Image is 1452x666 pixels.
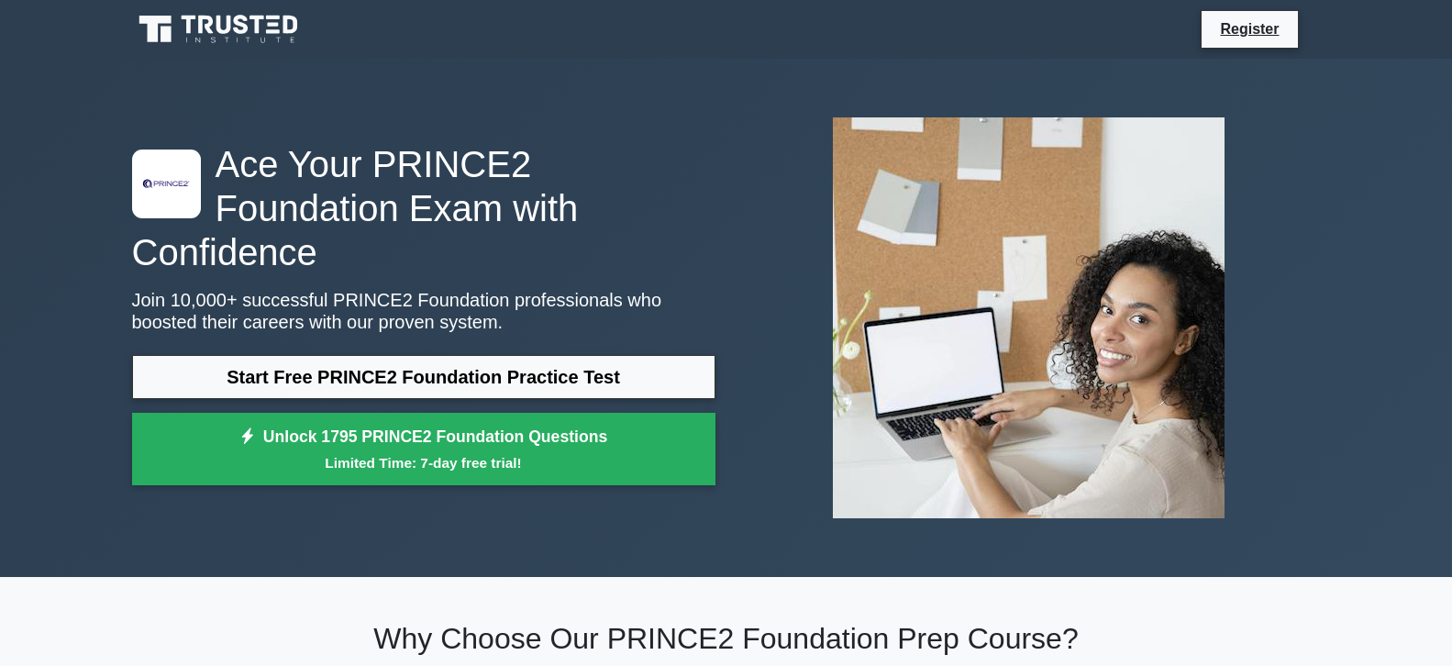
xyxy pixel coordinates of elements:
[132,621,1321,656] h2: Why Choose Our PRINCE2 Foundation Prep Course?
[132,289,715,333] p: Join 10,000+ successful PRINCE2 Foundation professionals who boosted their careers with our prove...
[132,355,715,399] a: Start Free PRINCE2 Foundation Practice Test
[132,413,715,486] a: Unlock 1795 PRINCE2 Foundation QuestionsLimited Time: 7-day free trial!
[155,452,693,473] small: Limited Time: 7-day free trial!
[132,142,715,274] h1: Ace Your PRINCE2 Foundation Exam with Confidence
[1209,17,1290,40] a: Register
